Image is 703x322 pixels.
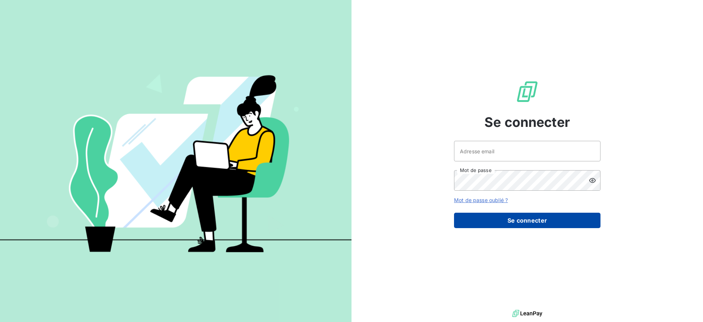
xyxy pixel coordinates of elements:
[484,112,570,132] span: Se connecter
[454,141,600,161] input: placeholder
[454,197,508,203] a: Mot de passe oublié ?
[454,213,600,228] button: Se connecter
[516,80,539,103] img: Logo LeanPay
[512,308,542,319] img: logo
